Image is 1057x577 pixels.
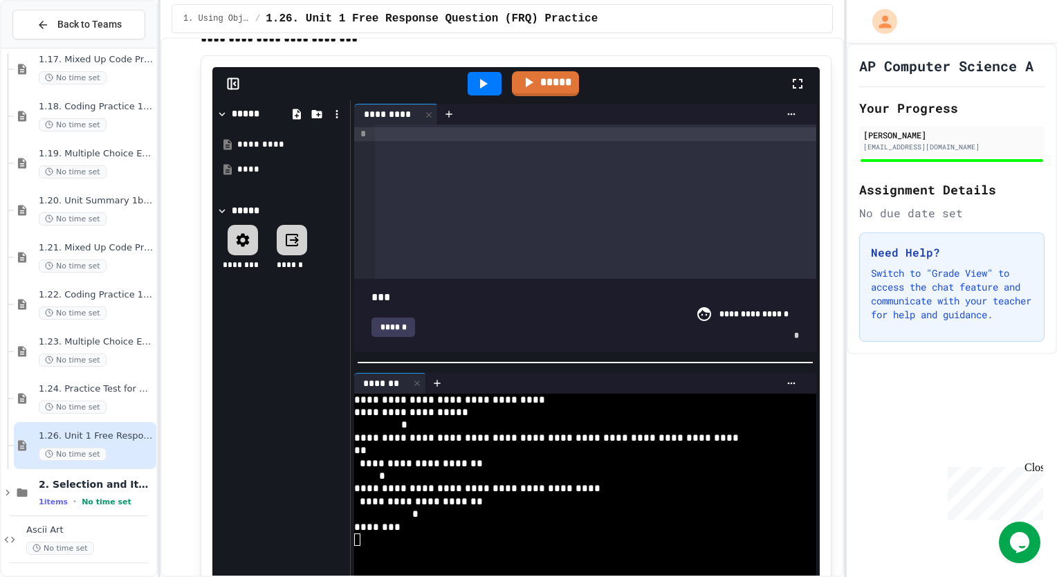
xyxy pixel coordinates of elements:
span: No time set [82,497,131,506]
span: No time set [39,306,107,320]
span: 1.23. Multiple Choice Exercises for Unit 1b (1.9-1.15) [39,336,154,348]
h3: Need Help? [871,244,1033,261]
span: No time set [39,354,107,367]
span: 1. Using Objects and Methods [183,13,250,24]
span: / [255,13,260,24]
span: 2. Selection and Iteration [39,478,154,491]
iframe: chat widget [942,461,1043,520]
button: Back to Teams [12,10,145,39]
div: [PERSON_NAME] [863,129,1040,141]
span: 1.21. Mixed Up Code Practice 1b (1.7-1.15) [39,242,154,254]
span: No time set [39,165,107,178]
span: No time set [26,542,94,555]
span: 1.26. Unit 1 Free Response Question (FRQ) Practice [39,430,154,442]
h2: Your Progress [859,98,1045,118]
span: 1.20. Unit Summary 1b (1.7-1.15) [39,195,154,207]
span: No time set [39,448,107,461]
span: No time set [39,212,107,226]
span: 1.17. Mixed Up Code Practice 1.1-1.6 [39,54,154,66]
h2: Assignment Details [859,180,1045,199]
span: No time set [39,118,107,131]
span: Back to Teams [57,17,122,32]
span: Ascii Art [26,524,154,536]
span: 1.19. Multiple Choice Exercises for Unit 1a (1.1-1.6) [39,148,154,160]
div: No due date set [859,205,1045,221]
iframe: chat widget [999,522,1043,563]
h1: AP Computer Science A [859,56,1033,75]
span: 1.24. Practice Test for Objects (1.12-1.14) [39,383,154,395]
p: Switch to "Grade View" to access the chat feature and communicate with your teacher for help and ... [871,266,1033,322]
div: My Account [858,6,901,37]
span: No time set [39,401,107,414]
span: 1 items [39,497,68,506]
div: Chat with us now!Close [6,6,95,88]
span: 1.26. Unit 1 Free Response Question (FRQ) Practice [266,10,598,27]
span: 1.22. Coding Practice 1b (1.7-1.15) [39,289,154,301]
span: • [73,496,76,507]
div: [EMAIL_ADDRESS][DOMAIN_NAME] [863,142,1040,152]
span: 1.18. Coding Practice 1a (1.1-1.6) [39,101,154,113]
span: No time set [39,71,107,84]
span: No time set [39,259,107,273]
